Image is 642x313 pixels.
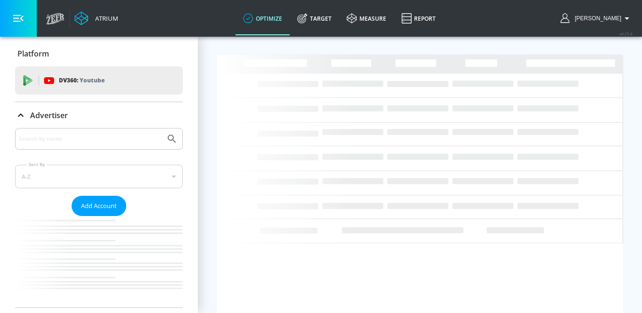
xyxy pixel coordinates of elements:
[30,110,68,120] p: Advertiser
[59,75,105,86] p: DV360:
[19,133,162,145] input: Search by name
[81,201,117,211] span: Add Account
[339,1,394,35] a: measure
[290,1,339,35] a: Target
[15,102,183,128] div: Advertiser
[91,14,118,23] div: Atrium
[17,48,49,59] p: Platform
[74,11,118,25] a: Atrium
[72,196,126,216] button: Add Account
[15,216,183,307] nav: list of Advertiser
[394,1,443,35] a: Report
[571,15,621,22] span: login as: emily.shoemaker@zefr.com
[15,128,183,307] div: Advertiser
[15,40,183,67] div: Platform
[15,66,183,95] div: DV360: Youtube
[15,165,183,188] div: A-Z
[80,75,105,85] p: Youtube
[619,31,633,36] span: v 4.25.4
[236,1,290,35] a: optimize
[27,161,47,168] label: Sort By
[561,13,633,24] button: [PERSON_NAME]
